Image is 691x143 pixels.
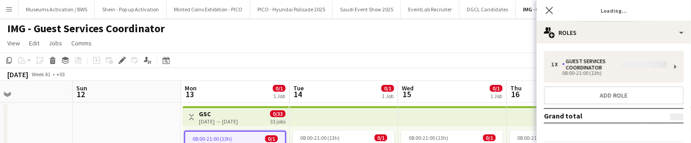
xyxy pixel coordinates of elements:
span: 13 [183,89,197,99]
div: [DATE] → [DATE] [199,118,238,125]
button: Shein - Pop up Activation [95,0,167,18]
div: 1 Job [382,93,394,99]
span: 0/1 [381,85,394,92]
span: 16 [509,89,522,99]
span: 0/1 [483,134,496,141]
button: IMG - Guest Services Coordinator [516,0,611,18]
a: Edit [25,37,43,49]
span: Thu [510,84,522,92]
button: Saudi Event Show 2025 [333,0,401,18]
span: 0/33 [270,110,286,117]
span: Week 41 [30,71,53,78]
a: Comms [68,37,95,49]
span: Jobs [49,39,62,47]
button: Museums Activation / BWS [19,0,95,18]
td: Grand total [544,108,646,123]
a: View [4,37,24,49]
span: Tue [293,84,304,92]
button: Minted Coins Exhibition - PICO [167,0,250,18]
span: 08:00-21:00 (13h) [409,134,448,141]
h3: Loading... [537,5,691,16]
h3: GSC [199,110,238,118]
span: 0/1 [490,85,503,92]
div: 33 jobs [270,117,286,125]
span: 15 [400,89,414,99]
span: 08:00-21:00 (13h) [300,134,340,141]
span: Mon [185,84,197,92]
div: 1 Job [273,93,285,99]
span: 14 [292,89,304,99]
div: +03 [56,71,65,78]
span: Edit [29,39,39,47]
div: 1 Job [490,93,502,99]
div: [DATE] [7,70,28,79]
button: DGCL Candidates [459,0,516,18]
span: Wed [402,84,414,92]
span: 08:00-21:00 (13h) [192,135,232,142]
div: Roles [537,22,691,44]
button: EventLab Recruiter [401,0,459,18]
span: 0/1 [265,135,278,142]
span: Comms [71,39,92,47]
button: PICO - Hyundai Palisade 2025 [250,0,333,18]
button: Add role [544,86,684,104]
h1: IMG - Guest Services Coordinator [7,22,165,35]
span: View [7,39,20,47]
span: 0/1 [375,134,387,141]
a: Jobs [45,37,66,49]
span: 08:00-21:00 (13h) [517,134,557,141]
span: 0/1 [273,85,286,92]
span: Sun [76,84,87,92]
span: 12 [75,89,87,99]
